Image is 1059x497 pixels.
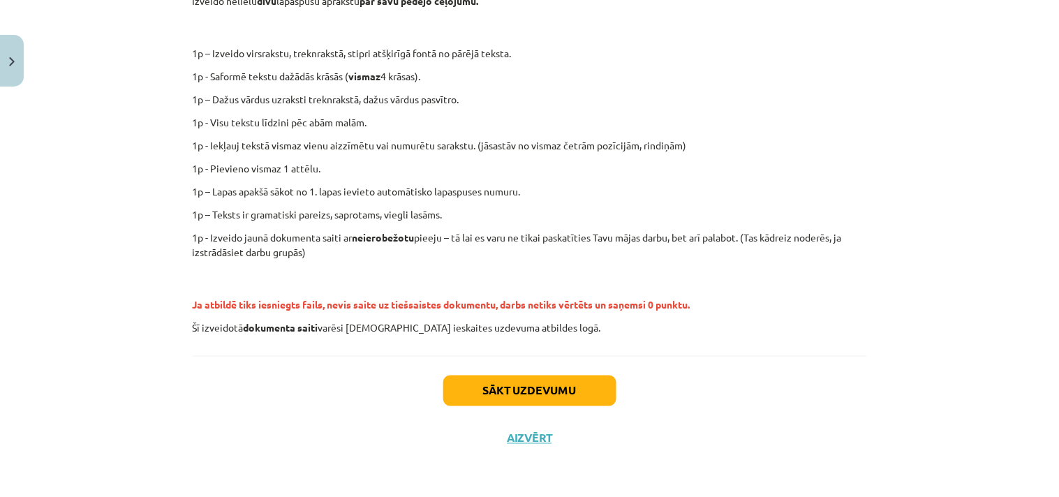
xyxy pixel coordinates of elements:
[193,207,867,222] p: 1p – Teksts ir gramatiski pareizs, saprotams, viegli lasāms.
[193,115,867,130] p: 1p - Visu tekstu līdzini pēc abām malām.
[443,376,616,406] button: Sākt uzdevumu
[193,69,867,84] p: 1p - Saformē tekstu dažādās krāsās ( 4 krāsas).
[9,57,15,66] img: icon-close-lesson-0947bae3869378f0d4975bcd49f059093ad1ed9edebbc8119c70593378902aed.svg
[193,298,690,311] span: Ja atbildē tiks iesniegts fails, nevis saite uz tiešsaistes dokumentu, darbs netiks vērtēts un sa...
[193,184,867,199] p: 1p – Lapas apakšā sākot no 1. lapas ievieto automātisko lapaspuses numuru.
[193,320,867,335] p: Šī izveidotā varēsi [DEMOGRAPHIC_DATA] ieskaites uzdevuma atbildes logā.
[349,70,381,82] strong: vismaz
[193,92,867,107] p: 1p – Dažus vārdus uzraksti treknrakstā, dažus vārdus pasvītro.
[244,321,318,334] strong: dokumenta saiti
[193,138,867,153] p: 1p - Iekļauj tekstā vismaz vienu aizzīmētu vai numurētu sarakstu. (jāsastāv no vismaz četrām pozī...
[272,46,880,61] p: 1p – Izveido virsrakstu, treknrakstā, stipri atšķirīgā fontā no pārējā teksta.
[353,231,415,244] strong: neierobežotu
[193,161,867,176] p: 1p - Pievieno vismaz 1 attēlu.
[503,431,556,445] button: Aizvērt
[193,230,867,260] p: 1p - Izveido jaunā dokumenta saiti ar pieeju – tā lai es varu ne tikai paskatīties Tavu mājas dar...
